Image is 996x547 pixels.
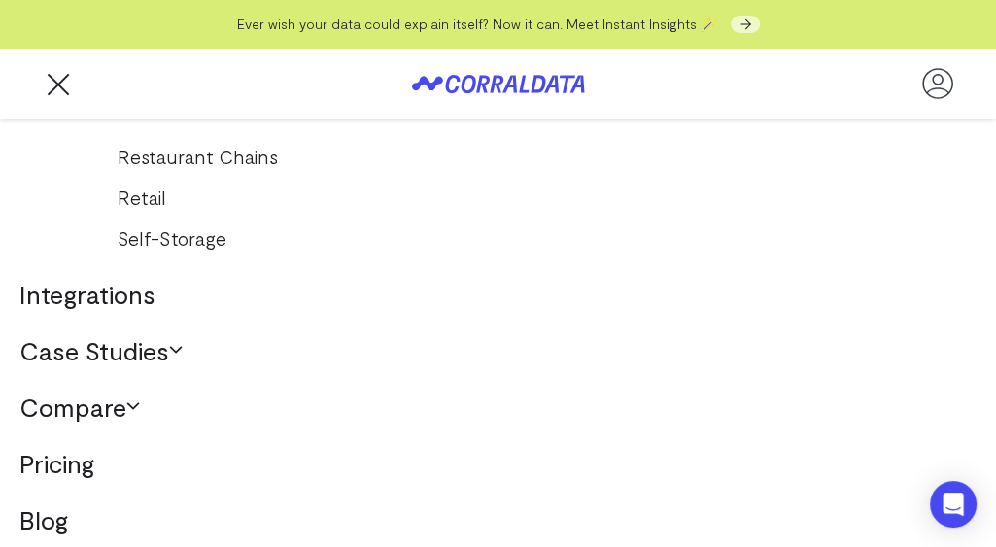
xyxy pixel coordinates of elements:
div: Open Intercom Messenger [930,481,977,528]
a: Retail [98,182,899,213]
a: Restaurant Chains [98,141,899,172]
span: Ever wish your data could explain itself? Now it can. Meet Instant Insights 🪄 [237,16,717,32]
button: Trigger Menu [39,64,78,103]
a: Self-Storage [98,222,899,254]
